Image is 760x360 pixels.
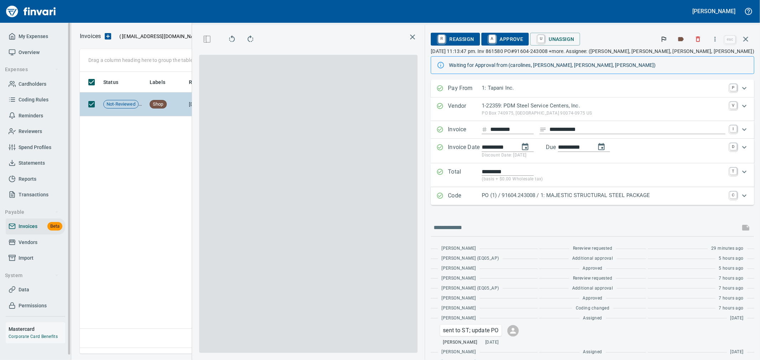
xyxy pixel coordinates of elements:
span: Permissions [19,301,47,310]
span: [PERSON_NAME] [441,315,476,322]
h6: Mastercard [9,325,65,333]
span: [PERSON_NAME] (EQ05_AP) [441,285,499,292]
p: Drag a column heading here to group the table [88,57,193,64]
a: Import [6,250,65,266]
button: More [707,31,723,47]
span: Pages Split [139,101,151,107]
span: Labels [150,78,165,86]
span: Payable [5,208,59,217]
p: Code [448,191,482,201]
a: R [438,35,445,43]
span: Approved [583,265,603,272]
span: Cardholders [19,80,46,89]
span: Reports [19,175,36,184]
span: [PERSON_NAME] [441,295,476,302]
span: Coding changed [576,305,610,312]
button: [PERSON_NAME] [691,6,737,17]
a: Reviewers [6,123,65,139]
button: Flag [656,31,672,47]
span: Overview [19,48,40,57]
span: Shop [150,101,166,108]
p: Invoice [448,125,482,134]
span: Import [19,254,33,263]
p: 1: Tapani Inc. [482,84,725,92]
div: Expand [431,121,754,139]
span: [PERSON_NAME] [441,245,476,252]
span: Assigned [583,315,602,322]
a: Overview [6,44,65,60]
svg: Invoice description [539,126,547,133]
span: Approve [487,33,523,45]
span: Beta [47,222,62,231]
button: Upload an Invoice [101,32,115,41]
button: UUnassign [530,33,580,46]
p: ( ) [115,33,205,40]
div: Expand [431,187,754,205]
span: Reviewers [19,127,42,136]
span: Coding Rules [19,95,48,104]
span: 5 hours ago [719,255,744,262]
a: Statements [6,155,65,171]
a: C [730,191,737,198]
span: [EMAIL_ADDRESS][DOMAIN_NAME] [121,33,203,40]
p: Invoice Date [448,143,482,159]
nav: breadcrumb [80,32,101,41]
a: Permissions [6,298,65,314]
img: Finvari [4,3,58,20]
div: Expand [431,139,754,163]
div: Expand [431,97,754,121]
span: Reminders [19,111,43,120]
span: [DATE] [485,339,498,346]
p: (basis + $0.00 Wholesale tax) [482,176,725,183]
button: Expenses [2,63,62,76]
p: Invoices [80,32,101,41]
button: Labels [673,31,689,47]
span: [PERSON_NAME] [441,275,476,282]
span: Close invoice [723,31,754,48]
span: Assigned [583,349,602,356]
div: Expand [431,80,754,97]
span: This records your message into the invoice and notifies anyone mentioned [737,219,754,236]
span: 5 hours ago [719,265,744,272]
h5: [PERSON_NAME] [693,7,735,15]
a: InvoicesBeta [6,218,65,234]
button: change date [517,138,534,155]
span: Status [103,78,128,86]
span: Statements [19,159,45,168]
span: Not-Reviewed [104,101,138,108]
span: Invoices [19,222,37,231]
span: Unassign [536,33,574,45]
div: Waiting for Approval from (carolines, [PERSON_NAME], [PERSON_NAME], [PERSON_NAME]) [449,59,748,72]
p: PO Box 740975, [GEOGRAPHIC_DATA] 90074-0975 US [482,110,725,117]
a: My Expenses [6,28,65,44]
span: Expenses [5,65,59,74]
span: Vendors [19,238,37,247]
a: Cardholders [6,76,65,92]
a: Vendors [6,234,65,250]
button: RReassign [431,33,480,46]
a: T [730,168,737,175]
span: 7 hours ago [719,305,744,312]
p: [DATE] 11:13:47 pm. Inv 861580 PO#91604-243008 +more. Assignee: ([PERSON_NAME], [PERSON_NAME], [P... [431,48,754,55]
a: V [730,102,737,109]
p: Due [546,143,580,152]
td: [DATE] [186,92,225,116]
div: Expand [431,163,754,187]
div: Click for options [440,325,501,336]
span: Status [103,78,118,86]
a: P [730,84,737,91]
span: Reassign [436,33,474,45]
span: 7 hours ago [719,275,744,282]
span: System [5,271,59,280]
a: Spend Profiles [6,139,65,155]
span: Rereview requested [573,245,612,252]
a: U [538,35,544,43]
button: Discard [690,31,706,47]
span: Received [189,78,210,86]
span: Data [19,285,29,294]
span: Spend Profiles [19,143,51,152]
span: Approved [583,295,603,302]
span: 7 hours ago [719,285,744,292]
span: Received [189,78,219,86]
